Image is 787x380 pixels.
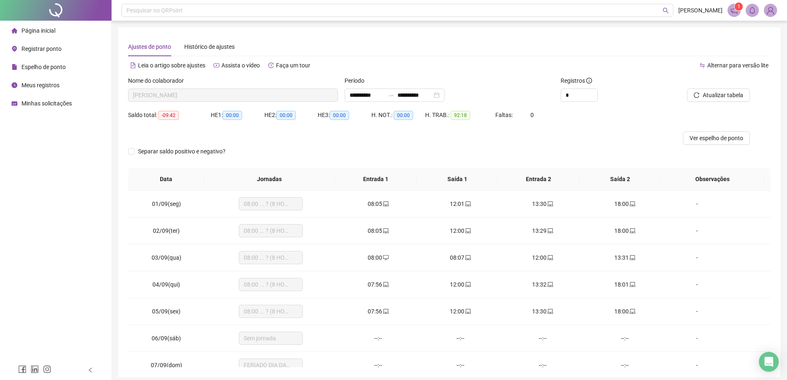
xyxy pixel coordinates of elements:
[382,201,389,207] span: laptop
[451,111,470,120] span: 92:18
[12,46,17,52] span: environment
[426,334,495,343] div: --:--
[21,100,72,107] span: Minhas solicitações
[335,168,416,191] th: Entrada 1
[130,62,136,68] span: file-text
[184,43,235,50] span: Histórico de ajustes
[737,4,740,10] span: 1
[12,28,17,33] span: home
[764,4,777,17] img: 93606
[158,111,179,120] span: -09:42
[508,334,577,343] div: --:--
[629,308,635,314] span: laptop
[579,168,661,191] th: Saída 2
[152,308,181,315] span: 05/09(sex)
[590,253,659,262] div: 13:31
[426,199,495,208] div: 12:01
[673,253,721,262] div: -
[694,92,699,98] span: reload
[547,255,553,261] span: laptop
[590,361,659,370] div: --:--
[382,228,389,234] span: laptop
[133,89,333,101] span: PAULO VICTOR PEREIRA DOS SANTOS
[21,64,66,70] span: Espelho de ponto
[759,352,779,372] div: Open Intercom Messenger
[690,134,743,143] span: Ver espelho de ponto
[344,361,413,370] div: --:--
[344,226,413,235] div: 08:05
[673,361,721,370] div: -
[590,226,659,235] div: 18:00
[12,64,17,70] span: file
[344,307,413,316] div: 07:56
[345,76,370,85] label: Período
[667,174,758,184] span: Observações
[508,361,577,370] div: --:--
[43,365,51,373] span: instagram
[244,332,298,344] span: Sem jornada
[464,255,471,261] span: laptop
[223,111,242,120] span: 00:00
[382,282,389,287] span: laptop
[547,308,553,314] span: laptop
[12,100,17,106] span: schedule
[508,280,577,289] div: 13:32
[678,6,723,15] span: [PERSON_NAME]
[388,92,394,98] span: to
[244,251,298,264] span: 08:00 ... ? (8 HORAS)
[629,201,635,207] span: laptop
[276,62,310,69] span: Faça um tour
[88,367,93,373] span: left
[683,131,750,145] button: Ver espelho de ponto
[464,201,471,207] span: laptop
[590,334,659,343] div: --:--
[152,254,181,261] span: 03/09(qua)
[661,168,764,191] th: Observações
[128,43,171,50] span: Ajustes de ponto
[426,253,495,262] div: 08:07
[590,199,659,208] div: 18:00
[590,280,659,289] div: 18:01
[547,201,553,207] span: laptop
[211,110,264,120] div: HE 1:
[707,62,768,69] span: Alternar para versão lite
[703,91,743,100] span: Atualizar tabela
[128,110,211,120] div: Saldo total:
[699,62,705,68] span: swap
[344,199,413,208] div: 08:05
[464,282,471,287] span: laptop
[629,282,635,287] span: laptop
[394,111,413,120] span: 00:00
[464,228,471,234] span: laptop
[153,227,180,234] span: 02/09(ter)
[138,62,205,69] span: Leia o artigo sobre ajustes
[561,76,592,85] span: Registros
[508,226,577,235] div: 13:29
[344,280,413,289] div: 07:56
[495,112,514,118] span: Faltas:
[128,168,204,191] th: Data
[464,308,471,314] span: laptop
[152,335,181,342] span: 06/09(sáb)
[276,111,296,120] span: 00:00
[18,365,26,373] span: facebook
[330,111,349,120] span: 00:00
[547,282,553,287] span: laptop
[244,198,298,210] span: 08:00 ... ? (8 HORAS)
[730,7,738,14] span: notification
[388,92,394,98] span: swap-right
[749,7,756,14] span: bell
[508,199,577,208] div: 13:30
[508,307,577,316] div: 13:30
[244,305,298,318] span: 08:00 ... ? (8 HORAS)
[371,110,425,120] div: H. NOT.:
[586,78,592,84] span: info-circle
[244,278,298,291] span: 08:00 ... ? (8 HORAS)
[152,281,180,288] span: 04/09(qui)
[426,361,495,370] div: --:--
[151,362,182,368] span: 07/09(dom)
[426,226,495,235] div: 12:00
[244,359,298,371] span: FERIADO DIA DA INDEPENDÊNCIA
[508,253,577,262] div: 12:00
[21,82,59,88] span: Meus registros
